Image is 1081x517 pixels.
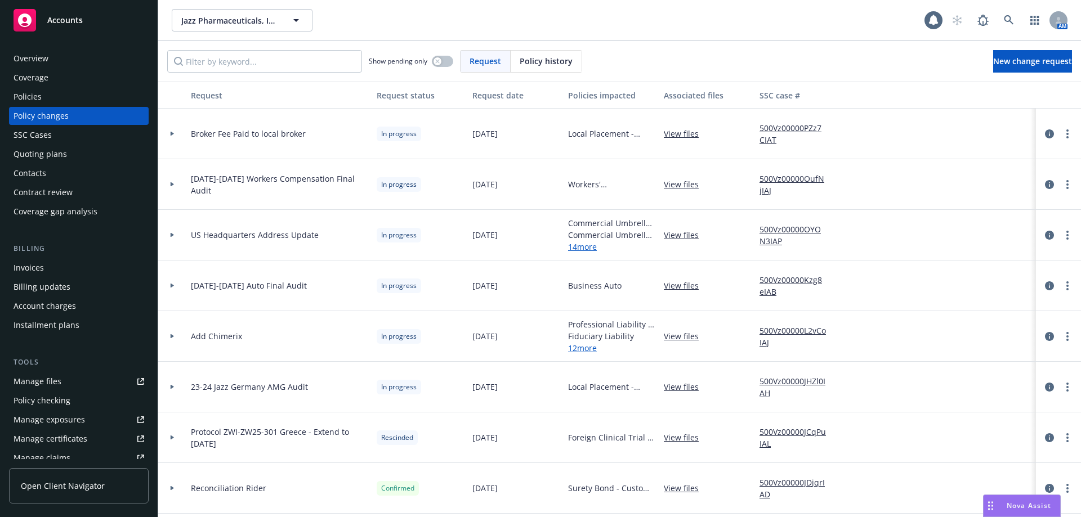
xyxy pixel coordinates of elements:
[568,381,655,393] span: Local Placement - Liability | GL AMG [GEOGRAPHIC_DATA]
[191,89,368,101] div: Request
[14,88,42,106] div: Policies
[381,281,417,291] span: In progress
[760,426,835,449] a: 500Vz00000JCqPuIAL
[9,145,149,163] a: Quoting plans
[946,9,968,32] a: Start snowing
[158,260,186,311] div: Toggle Row Expanded
[158,109,186,159] div: Toggle Row Expanded
[14,259,44,277] div: Invoices
[1061,380,1074,394] a: more
[760,375,835,399] a: 500Vz00000JHZl0IAH
[664,178,708,190] a: View files
[9,50,149,68] a: Overview
[760,223,835,247] a: 500Vz00000OYON3IAP
[1043,482,1056,495] a: circleInformation
[191,482,266,494] span: Reconciliation Rider
[1043,279,1056,293] a: circleInformation
[191,381,308,393] span: 23-24 Jazz Germany AMG Audit
[664,482,708,494] a: View files
[568,217,655,229] span: Commercial Umbrella - Excess Umbrella - $10M xs $75M
[9,392,149,410] a: Policy checking
[14,145,67,163] div: Quoting plans
[1043,380,1056,394] a: circleInformation
[568,229,655,241] span: Commercial Umbrella - Excess Umbrella - $15M xs $85M
[14,392,70,410] div: Policy checking
[14,203,97,221] div: Coverage gap analysis
[9,126,149,144] a: SSC Cases
[998,9,1020,32] a: Search
[993,50,1072,73] a: New change request
[14,50,48,68] div: Overview
[664,280,708,291] a: View files
[9,259,149,277] a: Invoices
[659,82,755,109] button: Associated files
[983,494,1061,517] button: Nova Assist
[372,82,468,109] button: Request status
[9,164,149,182] a: Contacts
[1024,9,1046,32] a: Switch app
[760,89,835,101] div: SSC case #
[191,173,368,196] span: [DATE]-[DATE] Workers Compensation Final Audit
[664,89,751,101] div: Associated files
[664,128,708,140] a: View files
[158,311,186,362] div: Toggle Row Expanded
[9,449,149,467] a: Manage claims
[172,9,312,32] button: Jazz Pharmaceuticals, Inc.
[377,89,463,101] div: Request status
[191,330,242,342] span: Add Chimerix
[167,50,362,73] input: Filter by keyword...
[568,241,655,253] a: 14 more
[9,316,149,334] a: Installment plans
[14,297,76,315] div: Account charges
[1061,178,1074,191] a: more
[472,89,559,101] div: Request date
[1043,178,1056,191] a: circleInformation
[158,362,186,412] div: Toggle Row Expanded
[472,431,498,443] span: [DATE]
[14,107,69,125] div: Policy changes
[1061,279,1074,293] a: more
[9,372,149,390] a: Manage files
[984,495,998,516] div: Drag to move
[1061,228,1074,242] a: more
[9,203,149,221] a: Coverage gap analysis
[568,342,655,354] a: 12 more
[760,274,835,298] a: 500Vz00000Kzg8eIAB
[972,9,994,32] a: Report a Bug
[760,122,835,146] a: 500Vz00000PZz7CIAT
[1043,431,1056,444] a: circleInformation
[14,430,87,448] div: Manage certificates
[1043,127,1056,141] a: circleInformation
[381,129,417,139] span: In progress
[520,55,573,67] span: Policy history
[755,82,839,109] button: SSC case #
[9,357,149,368] div: Tools
[14,183,73,201] div: Contract review
[568,280,622,291] span: Business Auto
[9,88,149,106] a: Policies
[14,69,48,87] div: Coverage
[568,330,655,342] span: Fiduciary Liability
[1007,501,1051,510] span: Nova Assist
[191,280,307,291] span: [DATE]-[DATE] Auto Final Audit
[381,483,414,493] span: Confirmed
[181,15,279,26] span: Jazz Pharmaceuticals, Inc.
[760,325,835,348] a: 500Vz00000L2vCoIAJ
[21,480,105,492] span: Open Client Navigator
[568,128,655,140] span: Local Placement - [GEOGRAPHIC_DATA]- WC
[568,178,655,190] span: Workers' Compensation
[9,411,149,429] a: Manage exposures
[568,431,655,443] span: Foreign Clinical Trial - [GEOGRAPHIC_DATA]/ZWI-ZW25-301
[568,89,655,101] div: Policies impacted
[1061,127,1074,141] a: more
[158,412,186,463] div: Toggle Row Expanded
[1043,228,1056,242] a: circleInformation
[14,449,70,467] div: Manage claims
[760,476,835,500] a: 500Vz00000JDjqrIAD
[158,159,186,210] div: Toggle Row Expanded
[472,381,498,393] span: [DATE]
[664,229,708,241] a: View files
[1061,482,1074,495] a: more
[472,330,498,342] span: [DATE]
